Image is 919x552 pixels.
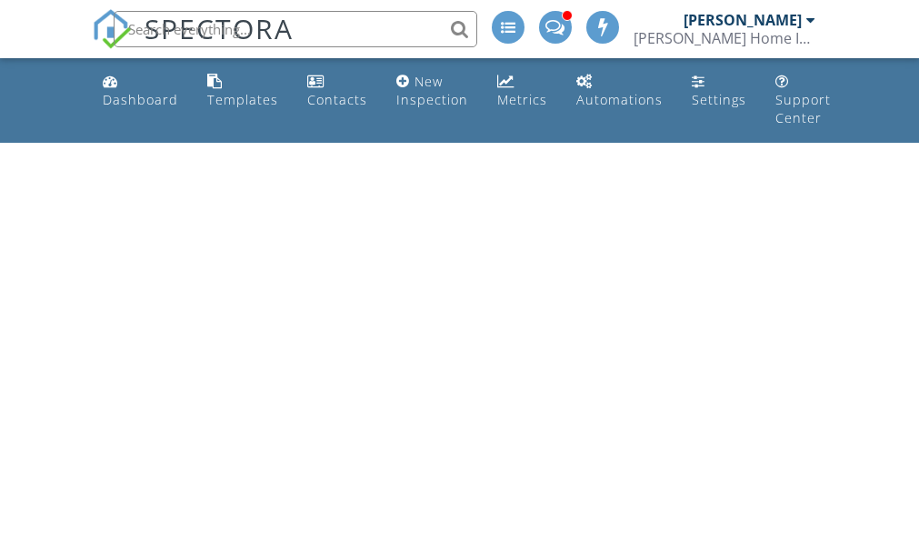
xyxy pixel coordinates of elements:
a: Contacts [300,65,375,117]
a: Automations (Basic) [569,65,670,117]
div: Templates [207,91,278,108]
div: [PERSON_NAME] [684,11,802,29]
div: Automations [576,91,663,108]
div: Dashboard [103,91,178,108]
div: Support Center [775,91,831,126]
a: Settings [684,65,754,117]
input: Search everything... [114,11,477,47]
a: New Inspection [389,65,475,117]
a: Dashboard [95,65,185,117]
a: Templates [200,65,285,117]
a: Support Center [768,65,838,135]
div: New Inspection [396,73,468,108]
div: Contacts [307,91,367,108]
div: Settings [692,91,746,108]
a: SPECTORA [92,25,294,63]
div: Metrics [497,91,547,108]
div: Davis Home Inspection LLC [634,29,815,47]
img: The Best Home Inspection Software - Spectora [92,9,132,49]
a: Metrics [490,65,554,117]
